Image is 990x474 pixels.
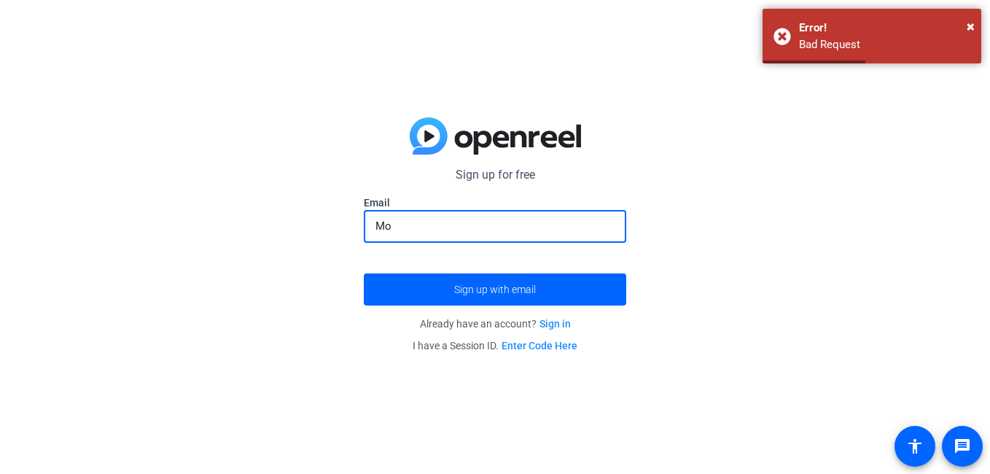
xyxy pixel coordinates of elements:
[364,195,626,210] label: Email
[420,318,571,330] span: Already have an account?
[502,340,577,351] a: Enter Code Here
[967,15,975,37] button: Close
[954,438,971,455] mat-icon: message
[413,340,577,351] span: I have a Session ID.
[906,438,924,455] mat-icon: accessibility
[364,273,626,306] button: Sign up with email
[799,20,970,36] div: Error!
[364,166,626,184] p: Sign up for free
[967,18,975,35] span: ×
[410,117,581,155] img: blue-gradient.svg
[799,36,970,53] div: Bad Request
[539,318,571,330] a: Sign in
[375,217,615,235] input: Enter Email Address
